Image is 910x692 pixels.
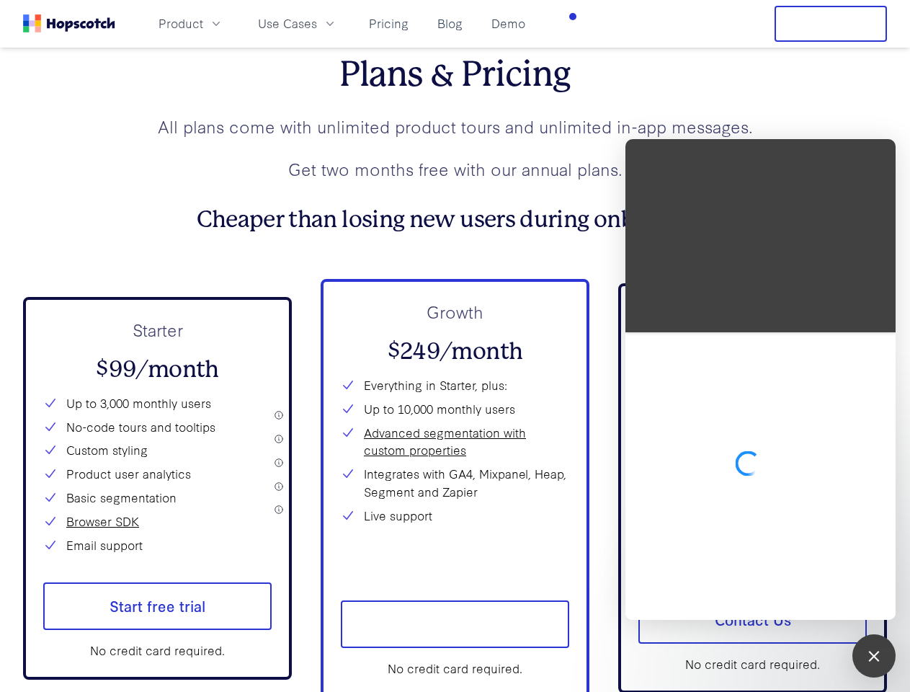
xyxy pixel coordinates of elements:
button: Use Cases [249,12,346,35]
h3: Cheaper than losing new users during onboarding [23,206,887,234]
a: Browser SDK [66,513,139,531]
li: Product user analytics [43,465,272,483]
span: Use Cases [258,14,317,32]
a: Home [23,14,115,32]
a: Start free trial [43,582,272,630]
div: No credit card required. [341,660,569,678]
li: Integrates with GA4, Mixpanel, Heap, Segment and Zapier [341,465,569,501]
a: Start free trial [341,600,569,648]
a: Blog [432,12,468,35]
h2: $249/month [341,338,569,365]
p: Get two months free with our annual plans. [23,156,887,182]
a: Advanced segmentation with custom properties [364,424,569,460]
span: Product [159,14,203,32]
a: Demo [486,12,531,35]
h2: $99/month [43,356,272,383]
p: Starter [43,317,272,342]
li: Up to 3,000 monthly users [43,394,272,412]
p: All plans come with unlimited product tours and unlimited in-app messages. [23,114,887,139]
li: Up to 10,000 monthly users [341,400,569,418]
a: Pricing [363,12,414,35]
li: Custom styling [43,441,272,459]
li: Live support [341,507,569,525]
button: Product [150,12,232,35]
button: Free Trial [775,6,887,42]
li: Email support [43,536,272,554]
div: No credit card required. [638,655,867,673]
a: Contact Us [638,596,867,644]
div: No credit card required. [43,642,272,660]
h2: Plans & Pricing [23,54,887,96]
li: No-code tours and tooltips [43,418,272,436]
p: Growth [341,299,569,324]
li: Everything in Starter, plus: [341,376,569,394]
li: Basic segmentation [43,489,272,507]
